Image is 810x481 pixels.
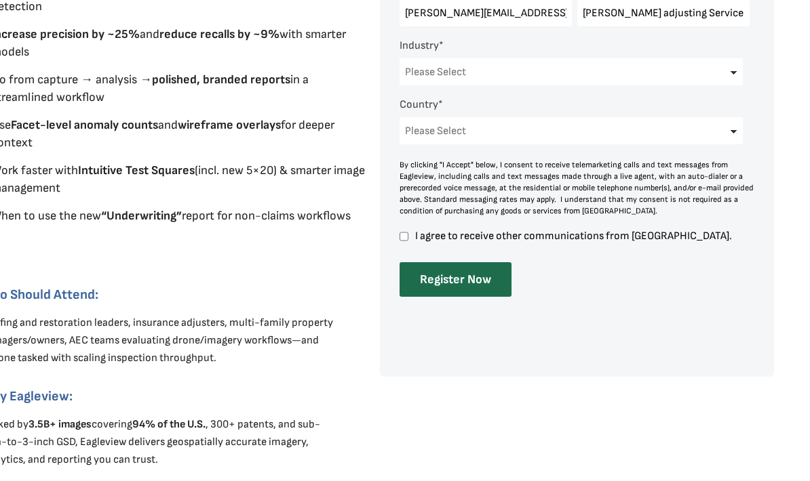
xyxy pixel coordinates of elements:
[78,163,195,177] strong: Intuitive Test Squares
[28,418,92,431] strong: 3.5B+ images
[400,39,439,52] span: Industry
[11,118,158,132] strong: Facet-level anomaly counts
[101,209,182,223] strong: “Underwriting”
[400,262,512,297] input: Register Now
[159,27,279,41] strong: reduce recalls by ~9%
[400,230,408,243] input: I agree to receive other communications from [GEOGRAPHIC_DATA].
[400,159,755,217] div: By clicking "I Accept" below, I consent to receive telemarketing calls and text messages from Eag...
[132,418,206,431] strong: 94% of the U.S.
[178,118,281,132] strong: wireframe overlays
[400,98,438,111] span: Country
[413,230,750,242] span: I agree to receive other communications from [GEOGRAPHIC_DATA].
[152,72,290,87] strong: polished, branded reports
